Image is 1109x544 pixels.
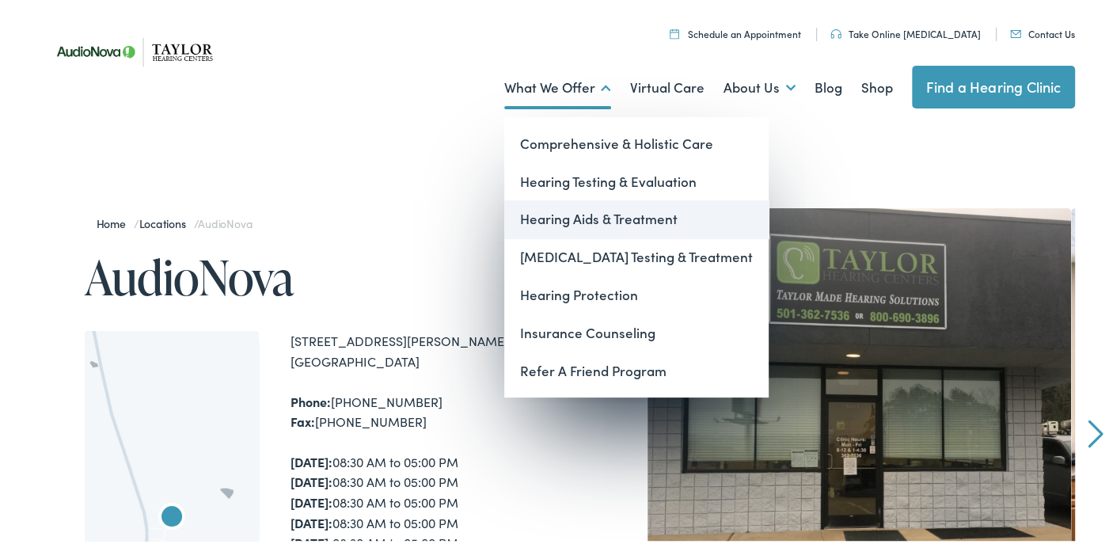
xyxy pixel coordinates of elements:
[291,512,332,529] strong: [DATE]:
[504,312,769,350] a: Insurance Counseling
[504,161,769,199] a: Hearing Testing & Evaluation
[291,390,331,408] strong: Phone:
[504,123,769,161] a: Comprehensive & Holistic Care
[724,56,796,115] a: About Us
[1010,25,1074,38] a: Contact Us
[291,470,332,488] strong: [DATE]:
[1010,28,1021,36] img: utility icon
[291,451,332,468] strong: [DATE]:
[670,26,679,36] img: utility icon
[85,249,560,301] h1: AudioNova
[139,213,194,229] a: Locations
[97,213,134,229] a: Home
[291,329,560,369] div: [STREET_ADDRESS][PERSON_NAME] [GEOGRAPHIC_DATA]
[153,497,191,535] div: AudioNova
[504,56,611,115] a: What We Offer
[291,491,332,508] strong: [DATE]:
[291,390,560,430] div: [PHONE_NUMBER] [PHONE_NUMBER]
[504,198,769,236] a: Hearing Aids & Treatment
[97,213,253,229] span: / /
[861,56,893,115] a: Shop
[198,213,252,229] span: AudioNova
[630,56,705,115] a: Virtual Care
[830,25,980,38] a: Take Online [MEDICAL_DATA]
[1088,417,1103,446] a: Next
[912,63,1076,106] a: Find a Hearing Clinic
[815,56,842,115] a: Blog
[830,27,841,36] img: utility icon
[504,236,769,274] a: [MEDICAL_DATA] Testing & Treatment
[504,274,769,312] a: Hearing Protection
[291,410,315,428] strong: Fax:
[504,350,769,388] a: Refer A Friend Program
[670,25,800,38] a: Schedule an Appointment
